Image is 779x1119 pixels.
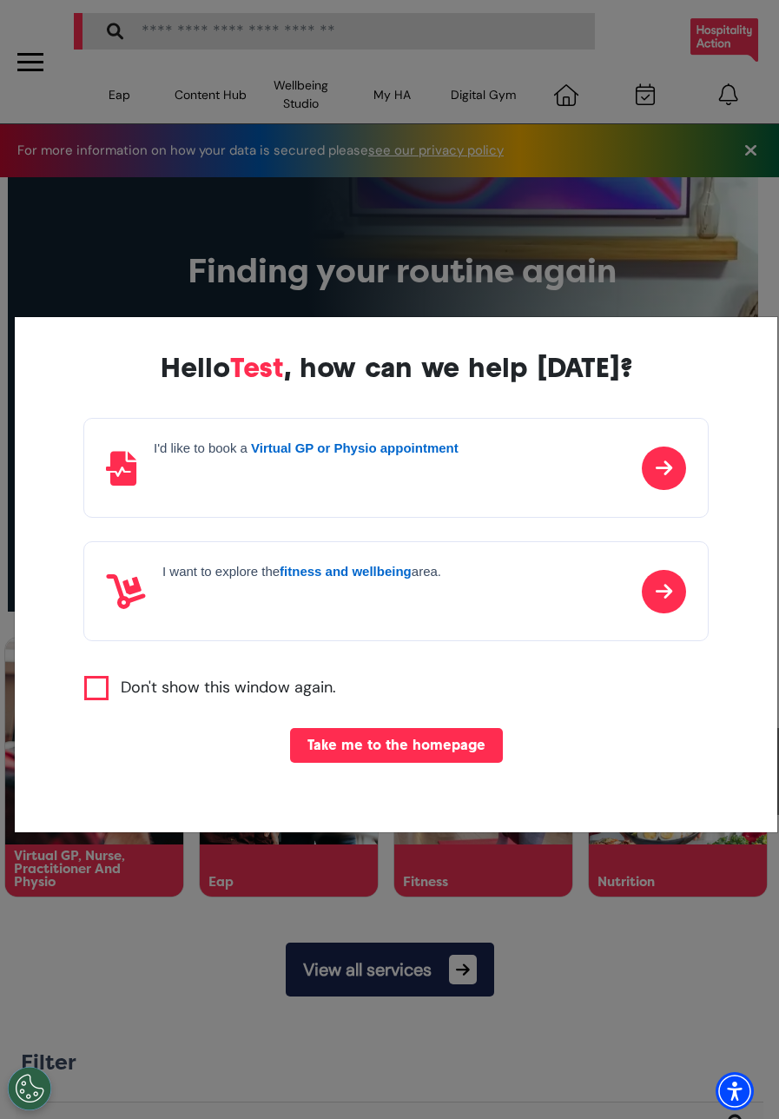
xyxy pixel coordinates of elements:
button: Open Preferences [8,1067,51,1110]
h4: I'd like to book a [154,440,459,456]
span: Test [230,351,284,384]
strong: fitness and wellbeing [280,564,412,579]
div: Accessibility Menu [716,1072,754,1110]
button: Take me to the homepage [290,728,503,763]
h4: I want to explore the area. [162,564,441,579]
div: Hello , how can we help [DATE]? [50,352,743,383]
input: Agree to privacy policy [84,676,109,700]
strong: Virtual GP or Physio appointment [251,440,459,455]
label: Don't show this window again. [121,676,336,700]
